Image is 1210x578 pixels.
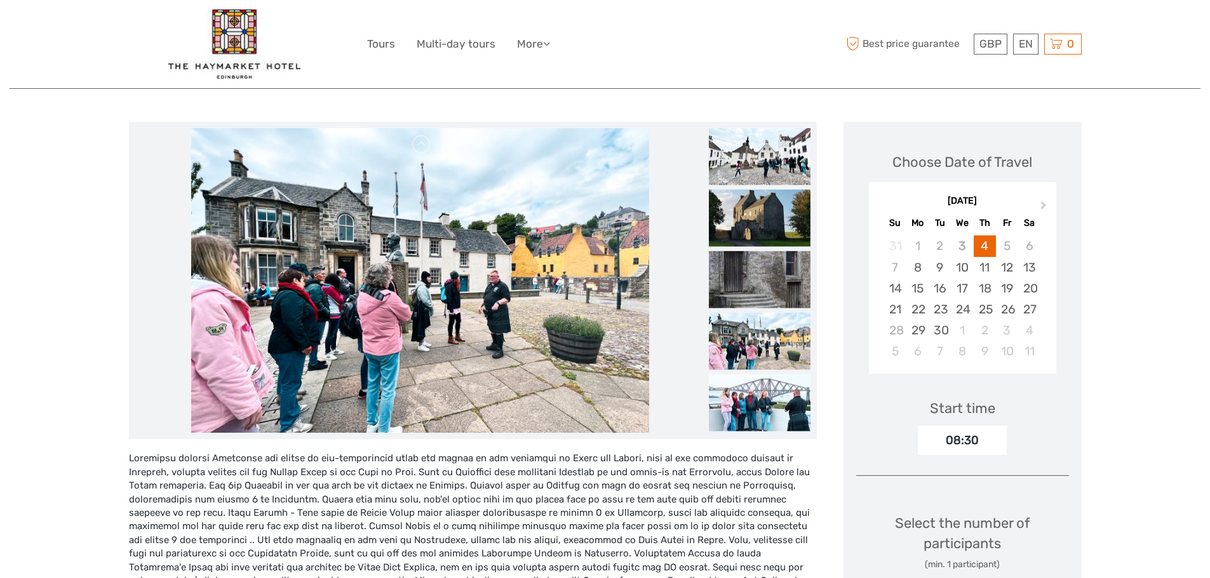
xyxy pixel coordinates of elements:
p: We're away right now. Please check back later! [18,22,144,32]
div: Choose Thursday, October 9th, 2025 [974,341,996,362]
img: 96e85f2c70cd4ef1b044edad1e0d3a3c_slider_thumbnail.jpg [709,313,810,370]
div: Choose Thursday, September 4th, 2025 [974,235,996,256]
div: month 2025-09 [873,235,1052,362]
div: Choose Tuesday, September 23rd, 2025 [929,299,951,320]
div: Su [884,214,906,232]
div: Not available Monday, September 1st, 2025 [906,235,929,256]
div: Th [974,214,996,232]
div: 08:30 [918,426,1007,455]
div: Not available Sunday, September 28th, 2025 [884,320,906,341]
img: a05383973d6e4cb28dd034abf8bc4630_slider_thumbnail.jpg [709,374,810,431]
div: Choose Wednesday, October 1st, 2025 [951,320,973,341]
img: 2426-e9e67c72-e0e4-4676-a79c-1d31c490165d_logo_big.jpg [168,10,300,79]
div: Not available Friday, September 5th, 2025 [996,235,1018,256]
div: Tu [929,214,951,232]
div: Choose Tuesday, September 16th, 2025 [929,278,951,299]
div: Choose Wednesday, September 10th, 2025 [951,257,973,278]
div: Not available Saturday, September 6th, 2025 [1018,235,1040,256]
div: Choose Wednesday, October 8th, 2025 [951,341,973,362]
div: Choose Saturday, October 4th, 2025 [1018,320,1040,341]
div: Choose Monday, September 22nd, 2025 [906,299,929,320]
div: Choose Date of Travel [892,152,1032,172]
div: Choose Wednesday, September 17th, 2025 [951,278,973,299]
div: Choose Friday, October 3rd, 2025 [996,320,1018,341]
div: Choose Saturday, October 11th, 2025 [1018,341,1040,362]
div: Choose Friday, September 19th, 2025 [996,278,1018,299]
div: Choose Tuesday, September 9th, 2025 [929,257,951,278]
a: Multi-day tours [417,35,495,53]
div: Sa [1018,214,1040,232]
div: Fr [996,214,1018,232]
div: Choose Thursday, September 11th, 2025 [974,257,996,278]
div: Choose Thursday, September 18th, 2025 [974,278,996,299]
img: 5ac150d854c844f5a28115ff4206bb67_slider_thumbnail.jpg [709,128,810,185]
div: Choose Sunday, September 21st, 2025 [884,299,906,320]
div: Choose Sunday, October 5th, 2025 [884,341,906,362]
div: Not available Sunday, September 7th, 2025 [884,257,906,278]
img: e3d2b0bb47624dedb202d36617479c48_slider_thumbnail.jpg [709,251,810,308]
div: Choose Sunday, September 14th, 2025 [884,278,906,299]
div: Choose Monday, September 29th, 2025 [906,320,929,341]
div: Choose Wednesday, September 24th, 2025 [951,299,973,320]
div: Choose Friday, September 12th, 2025 [996,257,1018,278]
div: Not available Sunday, August 31st, 2025 [884,235,906,256]
div: EN [1013,34,1039,55]
div: Choose Monday, October 6th, 2025 [906,341,929,362]
div: [DATE] [869,195,1056,208]
div: Choose Thursday, September 25th, 2025 [974,299,996,320]
div: Choose Thursday, October 2nd, 2025 [974,320,996,341]
a: More [517,35,550,53]
button: Next Month [1035,198,1055,218]
div: Choose Saturday, September 20th, 2025 [1018,278,1040,299]
div: Choose Saturday, September 27th, 2025 [1018,299,1040,320]
span: 0 [1065,37,1076,50]
div: Choose Tuesday, October 7th, 2025 [929,341,951,362]
img: a4e5db0dd8aa4e8ebb7c3f6579cd22f7_slider_thumbnail.jpg [709,190,810,247]
div: We [951,214,973,232]
div: Start time [930,398,995,418]
button: Open LiveChat chat widget [146,20,161,35]
div: (min. 1 participant) [856,558,1069,571]
span: Best price guarantee [844,34,971,55]
div: Choose Friday, September 26th, 2025 [996,299,1018,320]
div: Choose Monday, September 8th, 2025 [906,257,929,278]
div: Choose Monday, September 15th, 2025 [906,278,929,299]
div: Choose Saturday, September 13th, 2025 [1018,257,1040,278]
img: 96e85f2c70cd4ef1b044edad1e0d3a3c_main_slider.jpg [191,128,649,433]
div: Not available Tuesday, September 2nd, 2025 [929,235,951,256]
div: Not available Wednesday, September 3rd, 2025 [951,235,973,256]
div: Mo [906,214,929,232]
div: Choose Tuesday, September 30th, 2025 [929,320,951,341]
span: GBP [979,37,1002,50]
div: Choose Friday, October 10th, 2025 [996,341,1018,362]
a: Tours [367,35,395,53]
